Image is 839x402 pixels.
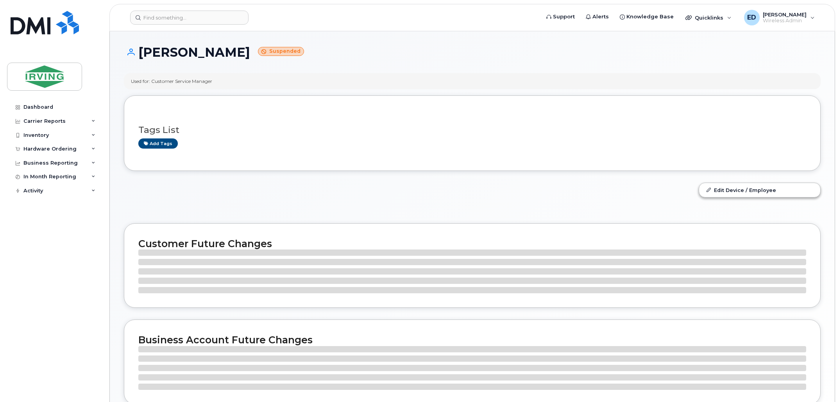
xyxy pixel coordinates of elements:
[138,138,178,148] a: Add tags
[258,47,304,56] small: Suspended
[138,125,806,135] h3: Tags List
[138,334,806,346] h2: Business Account Future Changes
[124,45,821,59] h1: [PERSON_NAME]
[131,78,212,84] div: Used for: Customer Service Manager
[699,183,820,197] a: Edit Device / Employee
[138,238,806,249] h2: Customer Future Changes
